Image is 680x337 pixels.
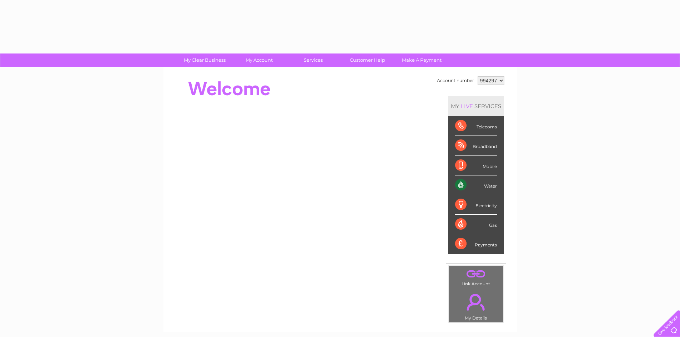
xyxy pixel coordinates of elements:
[448,266,504,288] td: Link Account
[459,103,474,109] div: LIVE
[455,234,497,254] div: Payments
[455,215,497,234] div: Gas
[448,288,504,323] td: My Details
[175,53,234,67] a: My Clear Business
[455,195,497,215] div: Electricity
[435,75,476,87] td: Account number
[455,136,497,155] div: Broadband
[455,175,497,195] div: Water
[455,116,497,136] div: Telecoms
[455,156,497,175] div: Mobile
[450,290,502,315] a: .
[448,96,504,116] div: MY SERVICES
[284,53,343,67] a: Services
[230,53,288,67] a: My Account
[450,268,502,280] a: .
[392,53,451,67] a: Make A Payment
[338,53,397,67] a: Customer Help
